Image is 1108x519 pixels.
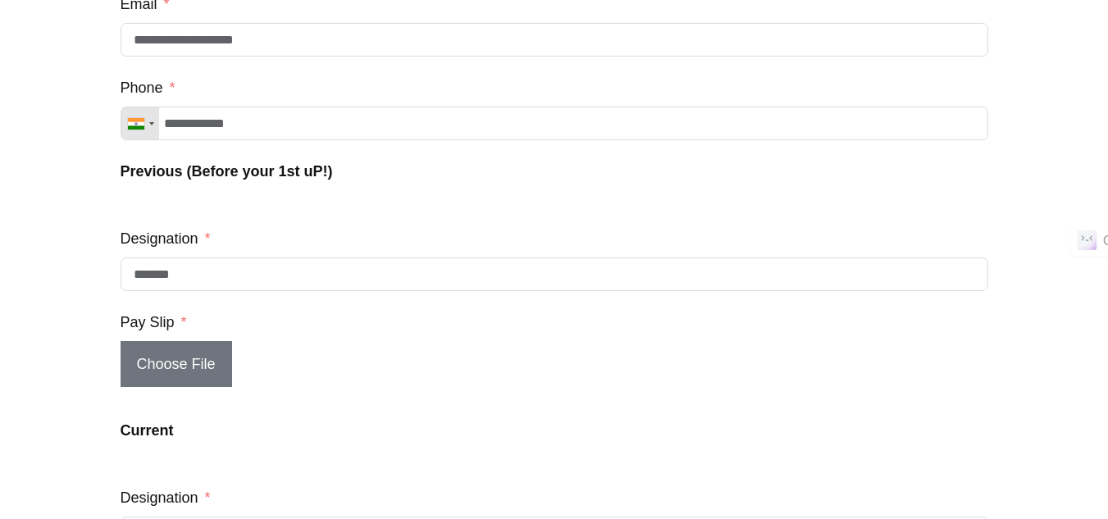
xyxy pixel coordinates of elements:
[121,107,159,139] div: Telephone country code
[121,307,187,337] label: Pay Slip
[121,224,211,253] label: Designation
[121,163,333,180] strong: Previous (Before your 1st uP!)
[121,73,176,102] label: Phone
[121,483,211,512] label: Designation
[121,422,174,439] strong: Current
[121,23,988,57] input: Email
[121,341,232,387] span: Choose File
[121,257,988,291] input: Designation
[121,107,988,140] input: Phone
